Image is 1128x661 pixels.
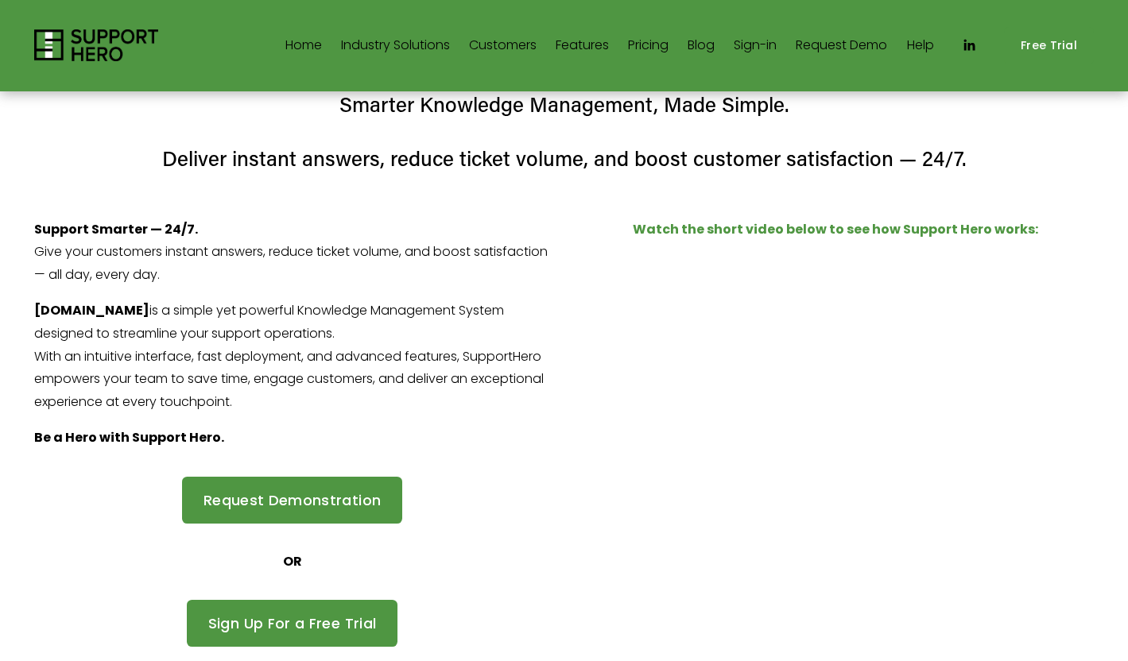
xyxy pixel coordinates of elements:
[688,33,715,58] a: Blog
[34,428,224,446] strong: Be a Hero with Support Hero.
[34,218,551,287] p: Give your customers instant answers, reduce ticket volume, and boost satisfaction — all day, ever...
[1004,27,1095,64] a: Free Trial
[283,552,302,570] strong: OR
[34,91,1095,119] h4: Smarter Knowledge Management, Made Simple.
[796,33,887,58] a: Request Demo
[628,33,669,58] a: Pricing
[341,34,450,57] span: Industry Solutions
[633,220,1038,238] strong: Watch the short video below to see how Support Hero works:
[961,37,977,53] a: LinkedIn
[34,220,198,238] strong: Support Smarter — 24/7.
[182,477,402,524] a: Request Demonstration
[734,33,777,58] a: Sign-in
[469,33,537,58] a: Customers
[341,33,450,58] a: folder dropdown
[285,33,322,58] a: Home
[34,301,149,319] strong: [DOMAIN_NAME]
[556,33,609,58] a: Features
[907,33,934,58] a: Help
[187,600,397,647] a: Sign Up For a Free Trial
[34,145,1095,173] h4: Deliver instant answers, reduce ticket volume, and boost customer satisfaction — 24/7.
[34,29,159,61] img: Support Hero
[34,300,551,414] p: is a simple yet powerful Knowledge Management System designed to streamline your support operatio...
